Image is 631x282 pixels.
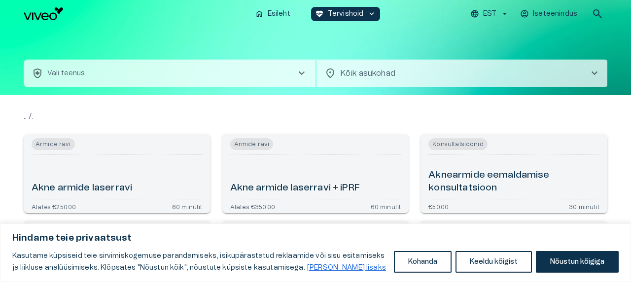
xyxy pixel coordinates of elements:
[371,203,401,209] p: 60 minutit
[311,7,381,21] button: ecg_heartTervishoidkeyboard_arrow_down
[421,134,607,213] a: Open service booking details
[588,4,607,24] button: open search modal
[428,203,449,209] p: €50.00
[533,9,577,19] p: Iseteenindus
[328,9,364,19] p: Tervishoid
[32,67,43,79] span: health_and_safety
[172,203,203,209] p: 60 minutit
[12,232,619,244] p: Hindame teie privaatsust
[428,169,599,195] h6: Aknearmide eemaldamise konsultatsioon
[24,111,607,123] p: .. / .
[222,134,409,213] a: Open service booking details
[428,138,487,150] span: Konsultatsioonid
[536,251,619,273] button: Nõustun kõigiga
[483,9,496,19] p: EST
[24,7,247,20] a: Navigate to homepage
[296,67,308,79] span: chevron_right
[394,251,452,273] button: Kohanda
[569,203,599,209] p: 30 minutit
[24,134,210,213] a: Open service booking details
[24,7,63,20] img: Viveo logo
[32,203,76,209] p: Alates €250.00
[230,182,360,195] h6: Akne armide laserravi + iPRF
[230,138,274,150] span: Armide ravi
[589,67,600,79] span: chevron_right
[251,7,295,21] button: homeEsileht
[592,8,603,20] span: search
[32,138,75,150] span: Armide ravi
[47,68,85,79] p: Vali teenus
[340,67,573,79] p: Kõik asukohad
[307,264,386,272] a: Loe lisaks
[32,182,132,195] h6: Akne armide laserravi
[456,251,532,273] button: Keeldu kõigist
[315,9,324,18] span: ecg_heart
[324,67,336,79] span: location_on
[24,60,315,87] button: health_and_safetyVali teenuschevron_right
[230,203,275,209] p: Alates €350.00
[255,9,264,18] span: home
[367,9,376,18] span: keyboard_arrow_down
[519,7,580,21] button: Iseteenindus
[268,9,290,19] p: Esileht
[12,250,386,274] p: Kasutame küpsiseid teie sirvimiskogemuse parandamiseks, isikupärastatud reklaamide või sisu esita...
[469,7,511,21] button: EST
